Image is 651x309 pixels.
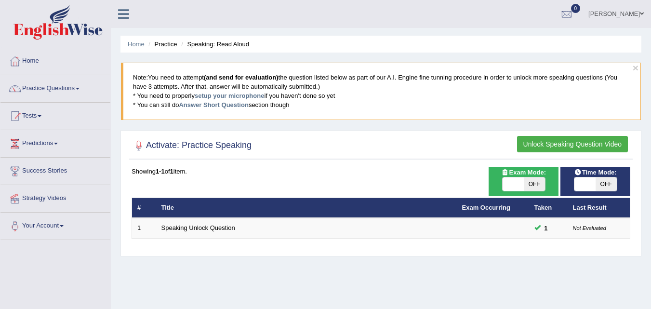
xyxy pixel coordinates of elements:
a: Tests [0,103,110,127]
li: Speaking: Read Aloud [179,40,249,49]
div: Show exams occurring in exams [489,167,558,196]
a: Your Account [0,213,110,237]
a: Strategy Videos [0,185,110,209]
h2: Activate: Practice Speaking [132,138,252,153]
span: Exam Mode: [497,167,549,177]
a: Answer Short Question [179,101,248,108]
button: Unlock Speaking Question Video [517,136,628,152]
a: Exam Occurring [462,204,510,211]
b: 1 [170,168,173,175]
a: Practice Questions [0,75,110,99]
span: OFF [596,177,617,191]
li: Practice [146,40,177,49]
th: # [132,198,156,218]
a: Speaking Unlock Question [161,224,235,231]
th: Taken [529,198,568,218]
a: Predictions [0,130,110,154]
blockquote: You need to attempt the question listed below as part of our A.I. Engine fine tunning procedure i... [121,63,641,120]
a: Home [0,48,110,72]
b: 1-1 [156,168,165,175]
th: Last Result [568,198,630,218]
th: Title [156,198,457,218]
small: Not Evaluated [573,225,606,231]
button: × [633,63,638,73]
span: You can still take this question [541,223,552,233]
td: 1 [132,218,156,238]
div: Showing of item. [132,167,630,176]
a: Home [128,40,145,48]
span: Note: [133,74,148,81]
span: OFF [524,177,545,191]
span: Time Mode: [571,167,621,177]
span: 0 [571,4,581,13]
a: setup your microphone [195,92,264,99]
a: Success Stories [0,158,110,182]
b: (and send for evaluation) [204,74,279,81]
